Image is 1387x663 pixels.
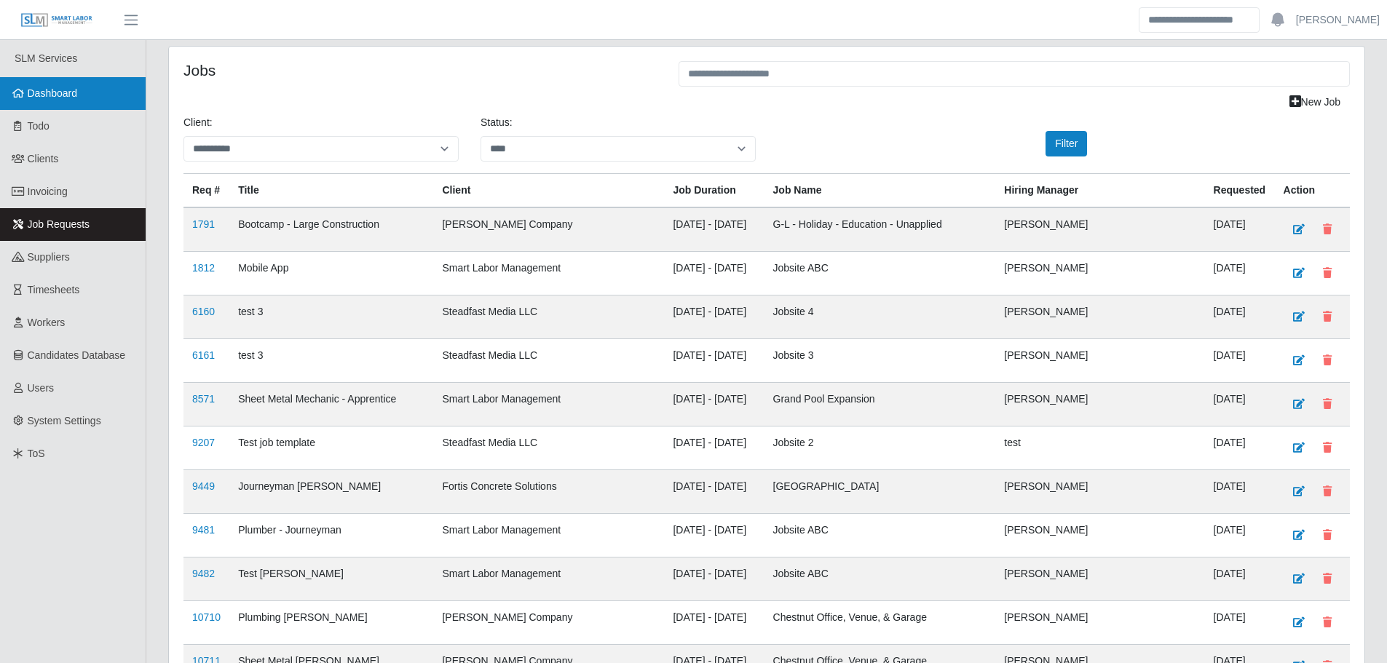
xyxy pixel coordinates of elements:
[1205,426,1275,470] td: [DATE]
[664,426,764,470] td: [DATE] - [DATE]
[433,470,664,514] td: Fortis Concrete Solutions
[15,52,77,64] span: SLM Services
[664,174,764,208] th: Job Duration
[664,470,764,514] td: [DATE] - [DATE]
[28,415,101,426] span: System Settings
[433,426,664,470] td: Steadfast Media LLC
[229,174,433,208] th: Title
[28,218,90,230] span: Job Requests
[183,61,657,79] h4: Jobs
[764,557,996,601] td: Jobsite ABC
[995,339,1204,383] td: [PERSON_NAME]
[192,262,215,274] a: 1812
[664,601,764,645] td: [DATE] - [DATE]
[28,382,55,394] span: Users
[1296,12,1380,28] a: [PERSON_NAME]
[995,295,1204,339] td: [PERSON_NAME]
[433,601,664,645] td: [PERSON_NAME] Company
[229,339,433,383] td: test 3
[192,480,215,492] a: 9449
[1280,90,1350,115] a: New Job
[664,383,764,426] td: [DATE] - [DATE]
[229,207,433,252] td: Bootcamp - Large Construction
[433,514,664,557] td: Smart Labor Management
[764,207,996,252] td: G-L - Holiday - Education - Unapplied
[433,207,664,252] td: [PERSON_NAME] Company
[1205,514,1275,557] td: [DATE]
[664,557,764,601] td: [DATE] - [DATE]
[28,317,66,328] span: Workers
[28,186,68,197] span: Invoicing
[28,120,50,132] span: Todo
[229,557,433,601] td: Test [PERSON_NAME]
[229,426,433,470] td: Test job template
[764,174,996,208] th: Job Name
[995,514,1204,557] td: [PERSON_NAME]
[764,601,996,645] td: Chestnut Office, Venue, & Garage
[192,393,215,405] a: 8571
[764,383,996,426] td: Grand Pool Expansion
[433,557,664,601] td: Smart Labor Management
[1205,601,1275,645] td: [DATE]
[229,514,433,557] td: Plumber - Journeyman
[28,251,70,263] span: Suppliers
[28,87,78,99] span: Dashboard
[764,426,996,470] td: Jobsite 2
[995,557,1204,601] td: [PERSON_NAME]
[995,601,1204,645] td: [PERSON_NAME]
[764,339,996,383] td: Jobsite 3
[764,514,996,557] td: Jobsite ABC
[664,207,764,252] td: [DATE] - [DATE]
[1205,295,1275,339] td: [DATE]
[229,383,433,426] td: Sheet Metal Mechanic - Apprentice
[229,252,433,295] td: Mobile App
[28,448,45,459] span: ToS
[995,252,1204,295] td: [PERSON_NAME]
[664,514,764,557] td: [DATE] - [DATE]
[995,383,1204,426] td: [PERSON_NAME]
[664,252,764,295] td: [DATE] - [DATE]
[192,611,221,623] a: 10710
[433,383,664,426] td: Smart Labor Management
[764,295,996,339] td: Jobsite 4
[1275,174,1350,208] th: Action
[28,349,126,361] span: Candidates Database
[28,284,80,295] span: Timesheets
[192,524,215,536] a: 9481
[764,470,996,514] td: [GEOGRAPHIC_DATA]
[433,174,664,208] th: Client
[192,218,215,230] a: 1791
[481,115,513,130] label: Status:
[1205,339,1275,383] td: [DATE]
[664,339,764,383] td: [DATE] - [DATE]
[433,295,664,339] td: Steadfast Media LLC
[1046,131,1087,156] button: Filter
[229,601,433,645] td: Plumbing [PERSON_NAME]
[229,470,433,514] td: Journeyman [PERSON_NAME]
[28,153,59,164] span: Clients
[192,306,215,317] a: 6160
[664,295,764,339] td: [DATE] - [DATE]
[995,207,1204,252] td: [PERSON_NAME]
[995,470,1204,514] td: [PERSON_NAME]
[995,174,1204,208] th: Hiring Manager
[183,174,229,208] th: Req #
[995,426,1204,470] td: test
[764,252,996,295] td: Jobsite ABC
[1205,252,1275,295] td: [DATE]
[433,252,664,295] td: Smart Labor Management
[192,349,215,361] a: 6161
[1205,174,1275,208] th: Requested
[1205,383,1275,426] td: [DATE]
[1139,7,1260,33] input: Search
[433,339,664,383] td: Steadfast Media LLC
[192,568,215,579] a: 9482
[1205,207,1275,252] td: [DATE]
[183,115,213,130] label: Client:
[20,12,93,28] img: SLM Logo
[1205,557,1275,601] td: [DATE]
[1205,470,1275,514] td: [DATE]
[229,295,433,339] td: test 3
[192,437,215,448] a: 9207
